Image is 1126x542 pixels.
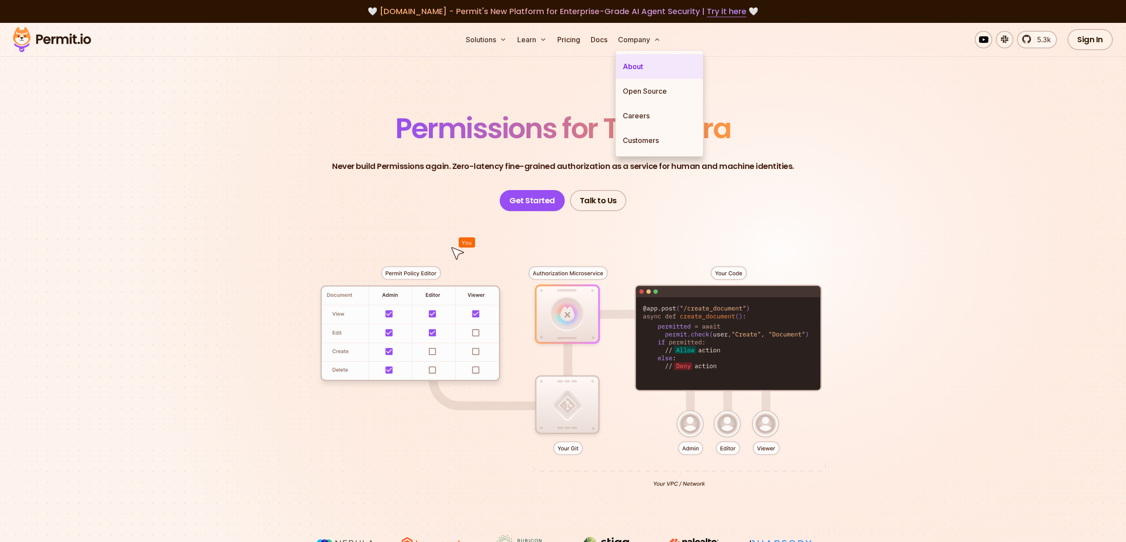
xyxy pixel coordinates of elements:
[616,79,703,103] a: Open Source
[614,31,664,48] button: Company
[1017,31,1057,48] a: 5.3k
[554,31,584,48] a: Pricing
[616,54,703,79] a: About
[462,31,510,48] button: Solutions
[21,5,1105,18] div: 🤍 🤍
[587,31,611,48] a: Docs
[500,190,565,211] a: Get Started
[380,6,746,17] span: [DOMAIN_NAME] - Permit's New Platform for Enterprise-Grade AI Agent Security |
[1068,29,1113,50] a: Sign In
[9,25,95,55] img: Permit logo
[707,6,746,17] a: Try it here
[1032,34,1051,45] span: 5.3k
[332,160,794,172] p: Never build Permissions again. Zero-latency fine-grained authorization as a service for human and...
[570,190,626,211] a: Talk to Us
[616,128,703,153] a: Customers
[395,109,731,148] span: Permissions for The AI Era
[514,31,550,48] button: Learn
[616,103,703,128] a: Careers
